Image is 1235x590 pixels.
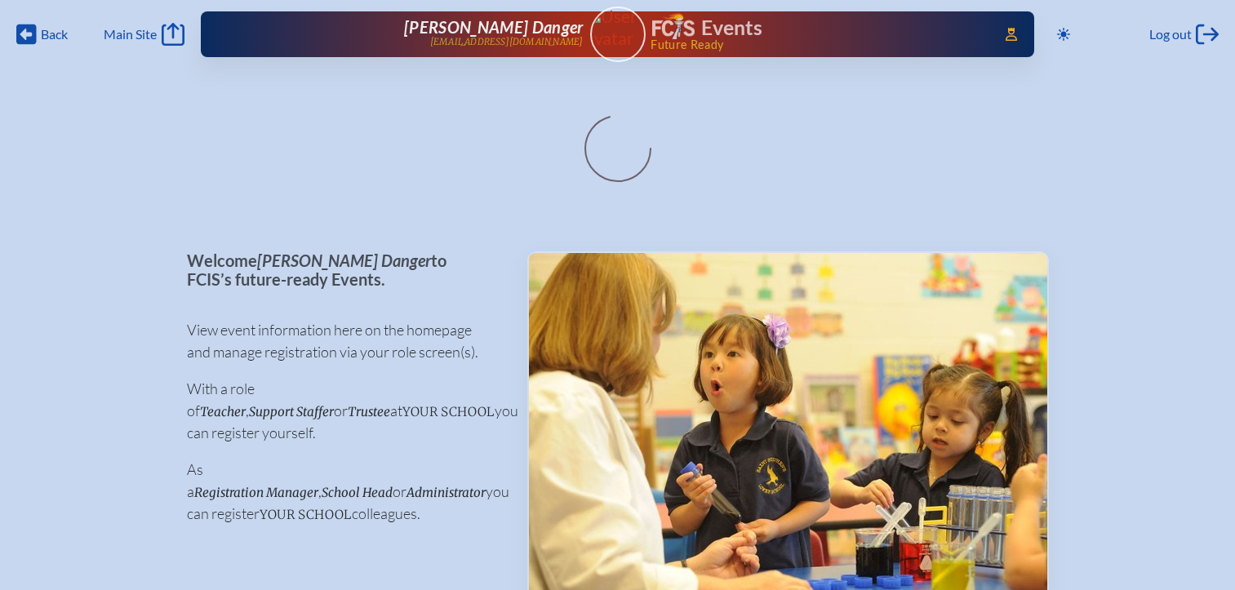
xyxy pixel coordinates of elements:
a: [PERSON_NAME] Danger[EMAIL_ADDRESS][DOMAIN_NAME] [253,18,584,51]
span: Main Site [104,26,157,42]
p: With a role of , or at you can register yourself. [187,378,501,444]
a: User Avatar [590,7,646,62]
p: View event information here on the homepage and manage registration via your role screen(s). [187,319,501,363]
span: Trustee [348,404,390,419]
div: FCIS Events — Future ready [652,13,983,51]
span: Administrator [406,485,486,500]
span: Support Staffer [249,404,334,419]
span: School Head [322,485,393,500]
span: Teacher [200,404,246,419]
span: [PERSON_NAME] Danger [257,251,431,270]
p: Welcome to FCIS’s future-ready Events. [187,251,501,288]
p: [EMAIL_ADDRESS][DOMAIN_NAME] [430,37,584,47]
span: your school [260,507,352,522]
span: Future Ready [651,39,982,51]
span: Back [41,26,68,42]
span: Log out [1149,26,1192,42]
img: User Avatar [583,6,652,49]
p: As a , or you can register colleagues. [187,459,501,525]
span: Registration Manager [194,485,318,500]
a: Main Site [104,23,184,46]
span: [PERSON_NAME] Danger [404,17,583,37]
span: your school [402,404,495,419]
